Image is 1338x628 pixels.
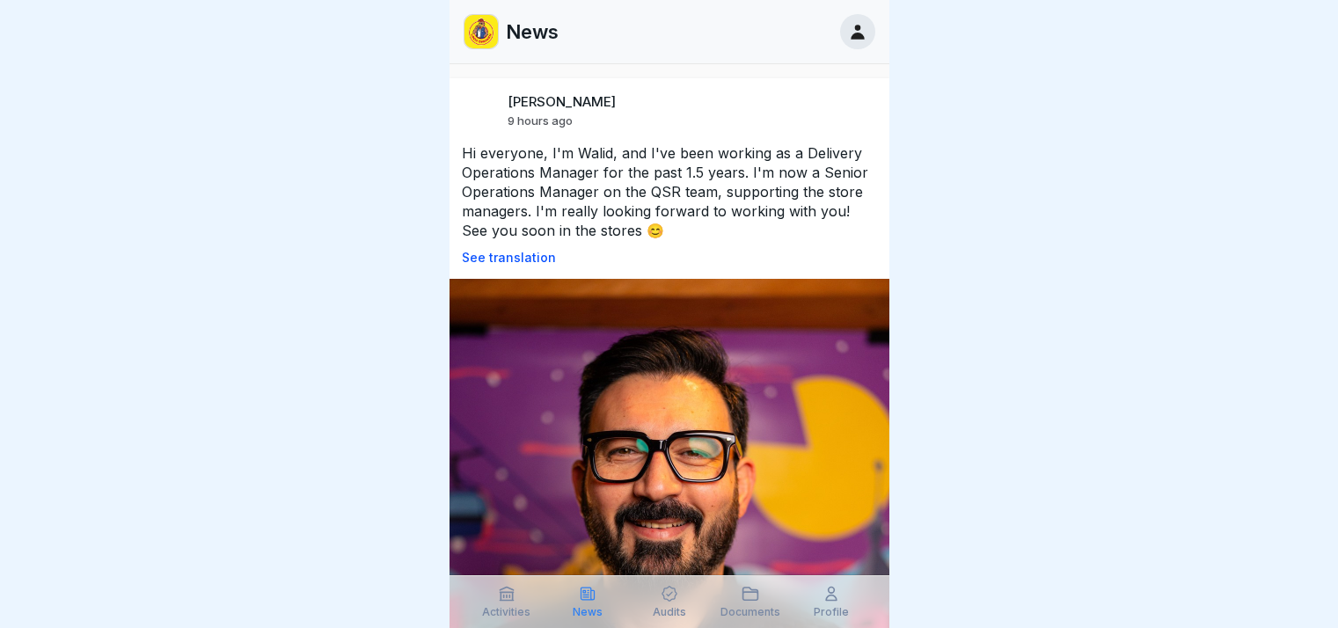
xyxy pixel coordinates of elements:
[506,20,559,43] font: News
[653,605,686,618] font: Audits
[482,605,530,618] font: Activities
[462,250,556,265] font: See translation
[814,605,849,618] font: Profile
[720,605,780,618] font: Documents
[462,144,873,239] font: Hi everyone, I'm Walid, and I've been working as a Delivery Operations Manager for the past 1.5 y...
[464,15,498,48] img: loco.jpg
[508,93,616,110] font: [PERSON_NAME]
[508,113,573,128] font: 9 hours ago
[573,605,603,618] font: News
